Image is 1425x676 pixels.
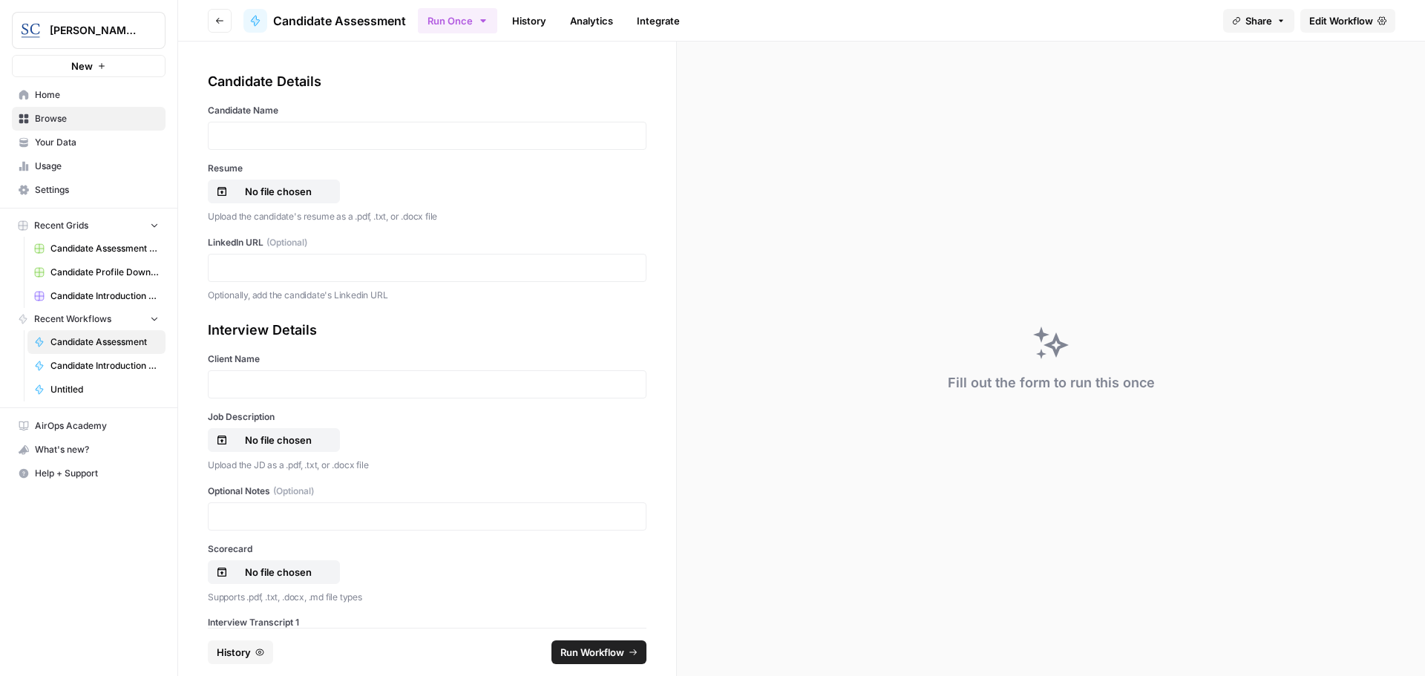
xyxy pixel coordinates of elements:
[948,373,1155,393] div: Fill out the form to run this once
[50,335,159,349] span: Candidate Assessment
[35,88,159,102] span: Home
[231,433,326,447] p: No file chosen
[12,154,166,178] a: Usage
[628,9,689,33] a: Integrate
[208,104,646,117] label: Candidate Name
[27,284,166,308] a: Candidate Introduction Download Sheet
[71,59,93,73] span: New
[208,428,340,452] button: No file chosen
[35,160,159,173] span: Usage
[1300,9,1395,33] a: Edit Workflow
[217,645,251,660] span: History
[551,640,646,664] button: Run Workflow
[13,439,165,461] div: What's new?
[208,162,646,175] label: Resume
[208,542,646,556] label: Scorecard
[50,359,159,373] span: Candidate Introduction and Profile
[273,485,314,498] span: (Optional)
[1223,9,1294,33] button: Share
[1309,13,1373,28] span: Edit Workflow
[50,23,140,38] span: [PERSON_NAME] [GEOGRAPHIC_DATA]
[208,458,646,473] p: Upload the JD as a .pdf, .txt, or .docx file
[27,237,166,260] a: Candidate Assessment Download Sheet
[27,330,166,354] a: Candidate Assessment
[503,9,555,33] a: History
[34,312,111,326] span: Recent Workflows
[12,107,166,131] a: Browse
[208,640,273,664] button: History
[12,12,166,49] button: Workspace: Stanton Chase Nashville
[17,17,44,44] img: Stanton Chase Nashville Logo
[27,354,166,378] a: Candidate Introduction and Profile
[560,645,624,660] span: Run Workflow
[243,9,406,33] a: Candidate Assessment
[208,485,646,498] label: Optional Notes
[231,565,326,580] p: No file chosen
[50,383,159,396] span: Untitled
[208,410,646,424] label: Job Description
[12,214,166,237] button: Recent Grids
[208,180,340,203] button: No file chosen
[208,560,340,584] button: No file chosen
[35,183,159,197] span: Settings
[12,308,166,330] button: Recent Workflows
[12,462,166,485] button: Help + Support
[50,242,159,255] span: Candidate Assessment Download Sheet
[34,219,88,232] span: Recent Grids
[231,184,326,199] p: No file chosen
[208,320,646,341] div: Interview Details
[50,266,159,279] span: Candidate Profile Download Sheet
[1245,13,1272,28] span: Share
[266,236,307,249] span: (Optional)
[12,438,166,462] button: What's new?
[208,71,646,92] div: Candidate Details
[208,288,646,303] p: Optionally, add the candidate's Linkedin URL
[12,414,166,438] a: AirOps Academy
[208,616,646,629] label: Interview Transcript 1
[35,112,159,125] span: Browse
[50,289,159,303] span: Candidate Introduction Download Sheet
[35,419,159,433] span: AirOps Academy
[27,378,166,401] a: Untitled
[208,209,646,224] p: Upload the candidate's resume as a .pdf, .txt, or .docx file
[418,8,497,33] button: Run Once
[208,352,646,366] label: Client Name
[561,9,622,33] a: Analytics
[35,467,159,480] span: Help + Support
[12,55,166,77] button: New
[12,178,166,202] a: Settings
[27,260,166,284] a: Candidate Profile Download Sheet
[208,236,646,249] label: LinkedIn URL
[12,131,166,154] a: Your Data
[12,83,166,107] a: Home
[208,590,646,605] p: Supports .pdf, .txt, .docx, .md file types
[273,12,406,30] span: Candidate Assessment
[35,136,159,149] span: Your Data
